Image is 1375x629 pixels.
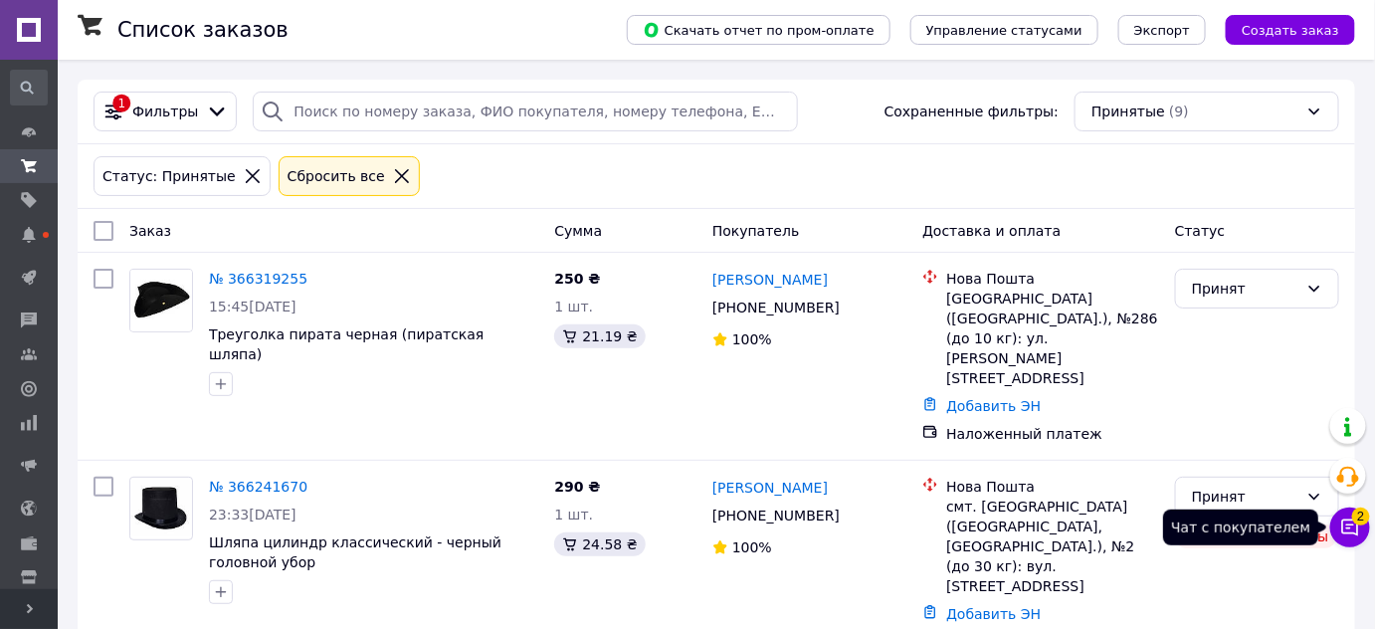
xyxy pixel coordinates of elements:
[1169,104,1189,119] span: (9)
[209,507,296,523] span: 23:33[DATE]
[946,289,1159,388] div: [GEOGRAPHIC_DATA] ([GEOGRAPHIC_DATA].), №286 (до 10 кг): ул. [PERSON_NAME][STREET_ADDRESS]
[712,270,828,290] a: [PERSON_NAME]
[98,165,240,187] div: Статус: Принятые
[1175,223,1226,239] span: Статус
[554,299,593,314] span: 1 шт.
[129,223,171,239] span: Заказ
[554,507,593,523] span: 1 шт.
[129,269,193,332] a: Фото товару
[946,424,1159,444] div: Наложенный платеж
[129,477,193,540] a: Фото товару
[1192,486,1298,508] div: Принят
[712,300,840,315] span: [PHONE_NUMBER]
[1192,278,1298,300] div: Принят
[117,18,289,42] h1: Список заказов
[1206,21,1355,37] a: Создать заказ
[946,477,1159,497] div: Нова Пошта
[1091,102,1165,121] span: Принятые
[209,326,484,362] a: Треуголка пирата черная (пиратская шляпа)
[922,223,1061,239] span: Доставка и оплата
[946,606,1041,622] a: Добавить ЭН
[712,508,840,524] span: [PHONE_NUMBER]
[554,479,600,495] span: 290 ₴
[554,324,645,348] div: 21.19 ₴
[1242,23,1339,38] span: Создать заказ
[1226,15,1355,45] button: Создать заказ
[884,102,1059,121] span: Сохраненные фильтры:
[209,271,307,287] a: № 366319255
[712,223,800,239] span: Покупатель
[732,331,772,347] span: 100%
[732,539,772,555] span: 100%
[209,479,307,495] a: № 366241670
[130,481,192,536] img: Фото товару
[1163,510,1318,545] div: Чат с покупателем
[554,271,600,287] span: 250 ₴
[1134,23,1190,38] span: Экспорт
[712,478,828,498] a: [PERSON_NAME]
[209,534,501,570] a: Шляпа цилиндр классический - черный головной убор
[627,15,890,45] button: Скачать отчет по пром-оплате
[209,299,296,314] span: 15:45[DATE]
[554,223,602,239] span: Сумма
[1352,504,1370,522] span: 2
[253,92,798,131] input: Поиск по номеру заказа, ФИО покупателя, номеру телефона, Email, номеру накладной
[284,165,389,187] div: Сбросить все
[946,497,1159,596] div: смт. [GEOGRAPHIC_DATA] ([GEOGRAPHIC_DATA], [GEOGRAPHIC_DATA].), №2 (до 30 кг): вул. [STREET_ADDRESS]
[910,15,1098,45] button: Управление статусами
[132,102,198,121] span: Фильтры
[1330,508,1370,547] button: Чат с покупателем2
[130,270,192,331] img: Фото товару
[926,23,1082,38] span: Управление статусами
[946,269,1159,289] div: Нова Пошта
[643,21,875,39] span: Скачать отчет по пром-оплате
[554,532,645,556] div: 24.58 ₴
[1118,15,1206,45] button: Экспорт
[946,398,1041,414] a: Добавить ЭН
